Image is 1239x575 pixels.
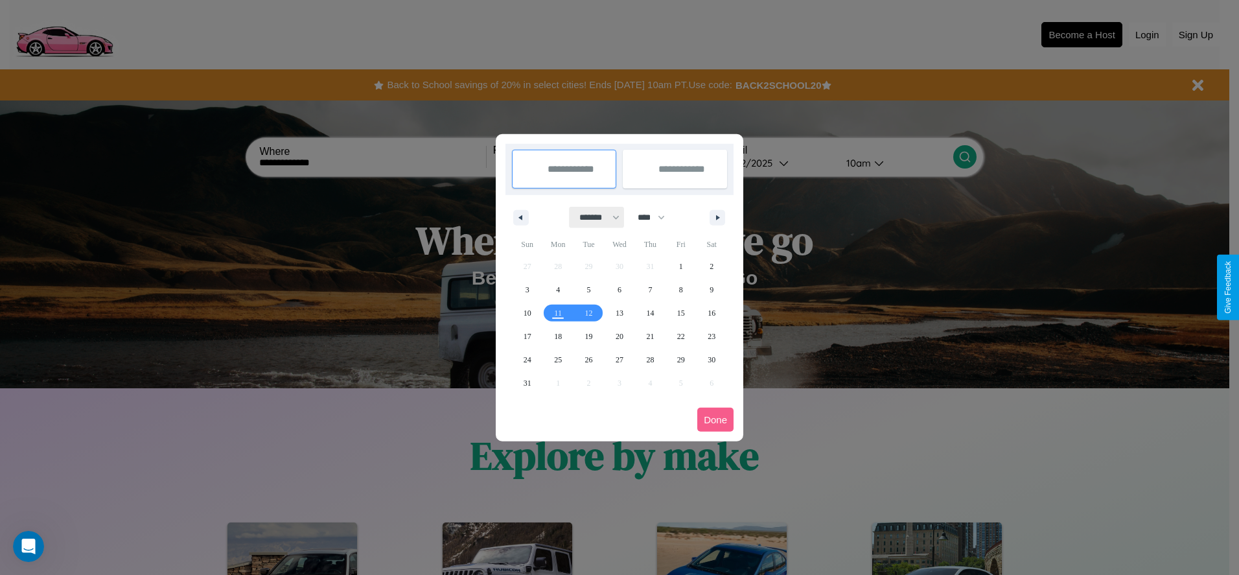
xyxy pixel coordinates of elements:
[666,234,696,255] span: Fri
[666,325,696,348] button: 22
[708,301,715,325] span: 16
[708,348,715,371] span: 30
[666,348,696,371] button: 29
[666,301,696,325] button: 15
[604,278,634,301] button: 6
[635,234,666,255] span: Thu
[526,278,529,301] span: 3
[646,301,654,325] span: 14
[677,325,685,348] span: 22
[1223,261,1233,314] div: Give Feedback
[646,325,654,348] span: 21
[616,325,623,348] span: 20
[697,278,727,301] button: 9
[524,325,531,348] span: 17
[542,278,573,301] button: 4
[554,301,562,325] span: 11
[708,325,715,348] span: 23
[554,325,562,348] span: 18
[512,301,542,325] button: 10
[635,301,666,325] button: 14
[618,278,621,301] span: 6
[604,325,634,348] button: 20
[542,234,573,255] span: Mon
[587,278,591,301] span: 5
[512,371,542,395] button: 31
[573,278,604,301] button: 5
[635,278,666,301] button: 7
[512,325,542,348] button: 17
[697,348,727,371] button: 30
[542,325,573,348] button: 18
[710,255,713,278] span: 2
[666,278,696,301] button: 8
[697,301,727,325] button: 16
[604,348,634,371] button: 27
[542,348,573,371] button: 25
[677,348,685,371] span: 29
[697,325,727,348] button: 23
[697,255,727,278] button: 2
[616,348,623,371] span: 27
[524,371,531,395] span: 31
[616,301,623,325] span: 13
[554,348,562,371] span: 25
[666,255,696,278] button: 1
[585,301,593,325] span: 12
[604,234,634,255] span: Wed
[585,325,593,348] span: 19
[585,348,593,371] span: 26
[573,301,604,325] button: 12
[542,301,573,325] button: 11
[635,348,666,371] button: 28
[512,278,542,301] button: 3
[697,408,734,432] button: Done
[573,348,604,371] button: 26
[697,234,727,255] span: Sat
[556,278,560,301] span: 4
[679,255,683,278] span: 1
[635,325,666,348] button: 21
[512,234,542,255] span: Sun
[679,278,683,301] span: 8
[604,301,634,325] button: 13
[512,348,542,371] button: 24
[573,325,604,348] button: 19
[677,301,685,325] span: 15
[524,348,531,371] span: 24
[13,531,44,562] iframe: Intercom live chat
[648,278,652,301] span: 7
[573,234,604,255] span: Tue
[524,301,531,325] span: 10
[710,278,713,301] span: 9
[646,348,654,371] span: 28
